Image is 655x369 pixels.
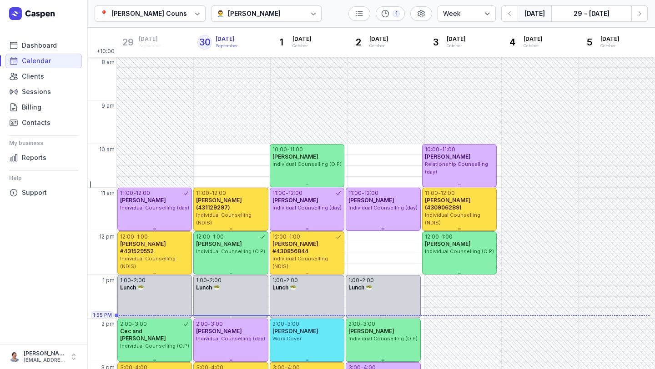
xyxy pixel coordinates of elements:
[120,197,166,204] span: [PERSON_NAME]
[272,328,318,334] span: [PERSON_NAME]
[216,35,238,43] span: [DATE]
[210,233,213,240] div: -
[286,189,288,197] div: -
[196,189,209,197] div: 11:00
[582,35,597,50] div: 5
[120,343,189,349] span: Individual Counselling (O.P)
[216,43,238,49] div: September
[348,320,360,328] div: 2:00
[120,284,144,291] span: Lunch 🥗
[22,55,51,66] span: Calendar
[447,35,466,43] span: [DATE]
[136,189,150,197] div: 12:00
[120,240,166,254] span: [PERSON_NAME] #431529552
[425,248,494,254] span: Individual Counselling (O.P)
[524,35,543,43] span: [DATE]
[131,277,134,284] div: -
[348,189,362,197] div: 11:00
[196,335,265,342] span: Individual Counselling (day)
[272,284,297,291] span: Lunch 🥗
[120,328,166,342] span: Cec and [PERSON_NAME]
[364,189,378,197] div: 12:00
[228,8,281,19] div: [PERSON_NAME]
[120,233,134,240] div: 12:00
[196,240,242,247] span: [PERSON_NAME]
[425,233,439,240] div: 12:00
[505,35,520,50] div: 4
[348,284,373,291] span: Lunch 🥗
[359,277,362,284] div: -
[120,277,131,284] div: 1:00
[100,8,108,19] div: 📍
[362,277,374,284] div: 2:00
[524,43,543,49] div: October
[9,351,20,362] img: User profile image
[120,189,133,197] div: 11:00
[272,197,318,204] span: [PERSON_NAME]
[272,189,286,197] div: 11:00
[272,161,342,167] span: Individual Counselling (O.P)
[393,10,400,17] div: 1
[272,335,302,342] span: Work Cover
[442,146,455,153] div: 11:00
[425,189,438,197] div: 11:00
[284,320,287,328] div: -
[93,311,112,319] span: 1:55 PM
[518,5,551,22] button: [DATE]
[132,320,135,328] div: -
[101,320,115,328] span: 2 pm
[362,189,364,197] div: -
[134,233,137,240] div: -
[120,320,132,328] div: 2:00
[292,43,312,49] div: October
[290,146,303,153] div: 11:00
[287,320,299,328] div: 3:00
[196,284,220,291] span: Lunch 🥗
[439,233,442,240] div: -
[428,35,443,50] div: 3
[348,204,418,211] span: Individual Counselling (day)
[292,35,312,43] span: [DATE]
[425,240,471,247] span: [PERSON_NAME]
[209,189,212,197] div: -
[425,146,439,153] div: 10:00
[210,277,222,284] div: 2:00
[272,255,328,269] span: Individual Counselling (NDIS)
[287,233,289,240] div: -
[196,248,265,254] span: Individual Counselling (O.P)
[137,233,148,240] div: 1:00
[120,255,176,269] span: Individual Counselling (NDIS)
[289,233,300,240] div: 1:00
[217,8,224,19] div: 👨‍⚕️
[24,357,65,364] div: [EMAIL_ADDRESS][DOMAIN_NAME]
[22,86,51,97] span: Sessions
[360,320,363,328] div: -
[363,320,375,328] div: 3:00
[22,40,57,51] span: Dashboard
[283,277,286,284] div: -
[111,8,205,19] div: [PERSON_NAME] Counselling
[600,43,620,49] div: October
[287,146,290,153] div: -
[22,152,46,163] span: Reports
[196,233,210,240] div: 12:00
[274,35,289,50] div: 1
[551,5,631,22] button: 29 - [DATE]
[369,43,388,49] div: October
[272,277,283,284] div: 1:00
[212,189,226,197] div: 12:00
[348,335,418,342] span: Individual Counselling (O.P)
[196,277,207,284] div: 1:00
[196,320,208,328] div: 2:00
[272,320,284,328] div: 2:00
[196,328,242,334] span: [PERSON_NAME]
[139,43,161,49] div: September
[600,35,620,43] span: [DATE]
[272,204,342,211] span: Individual Counselling (day)
[441,189,455,197] div: 12:00
[133,189,136,197] div: -
[135,320,147,328] div: 3:00
[272,233,287,240] div: 12:00
[196,212,252,226] span: Individual Counselling (NDIS)
[369,35,388,43] span: [DATE]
